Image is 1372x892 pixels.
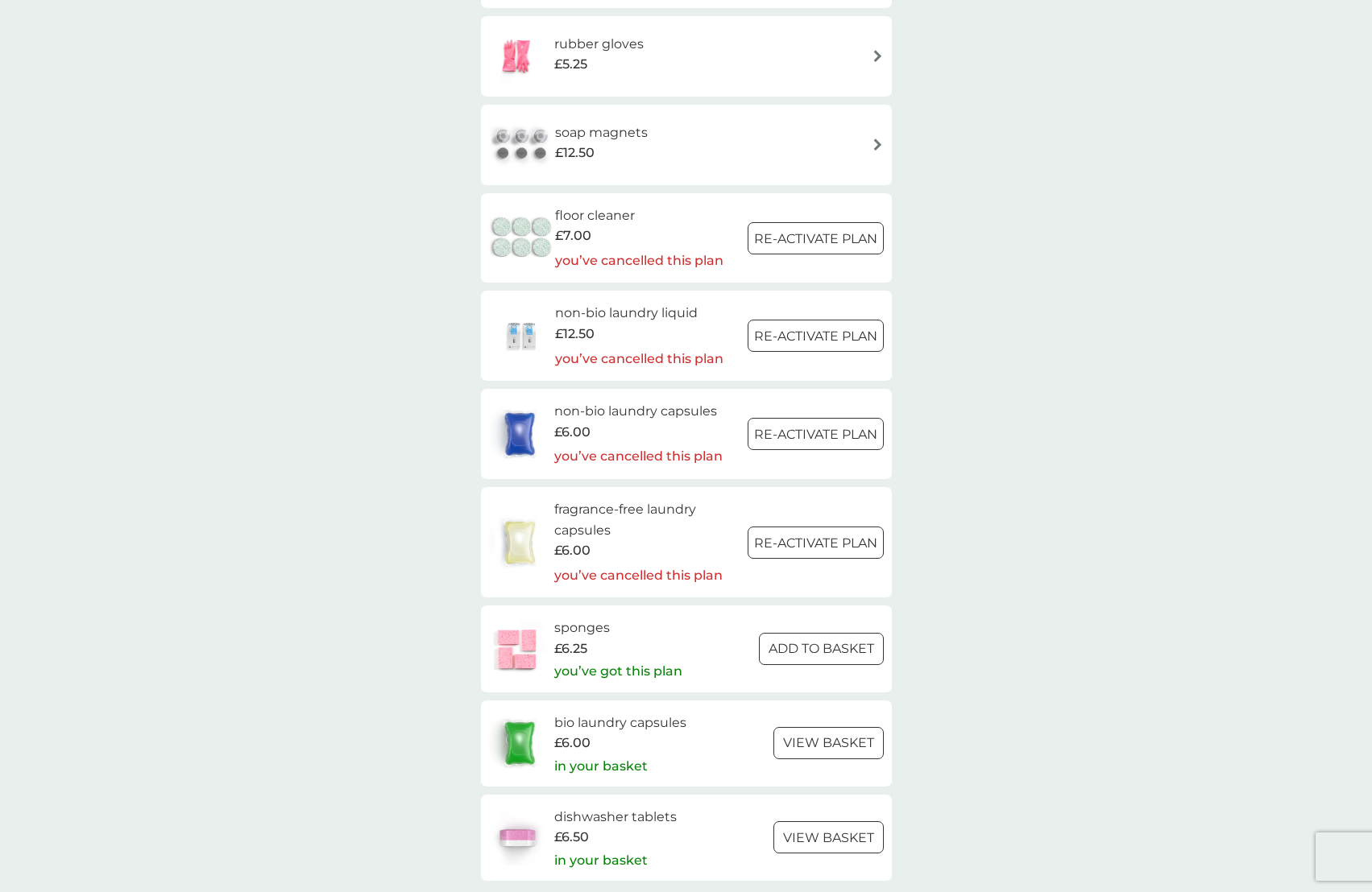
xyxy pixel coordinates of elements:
p: you’ve cancelled this plan [555,349,723,370]
h6: rubber gloves [554,34,644,55]
p: you’ve cancelled this plan [554,565,747,586]
button: Re-activate Plan [748,222,884,254]
img: fragrance-free laundry capsules [489,514,550,571]
p: view basket [783,828,874,849]
img: bio laundry capsules [489,715,550,771]
p: Re-activate Plan [754,533,877,554]
img: arrow right [872,138,884,151]
span: £12.50 [555,324,595,345]
span: £6.00 [554,422,591,443]
button: Re-activate Plan [748,418,884,450]
p: in your basket [554,756,648,777]
p: you’ve cancelled this plan [554,446,723,467]
p: you’ve cancelled this plan [555,250,723,271]
img: dishwasher tablets [489,809,545,865]
img: non-bio laundry liquid [489,308,555,364]
p: you’ve got this plan [554,661,682,682]
h6: floor cleaner [555,205,723,226]
button: Re-activate Plan [748,320,884,352]
button: view basket [773,727,884,759]
span: £6.50 [554,827,589,848]
span: £6.00 [554,733,591,754]
p: Re-activate Plan [754,424,877,445]
button: ADD TO BASKET [759,633,884,665]
button: view basket [773,821,884,853]
span: £12.50 [555,142,595,163]
button: Re-activate Plan [748,527,884,559]
h6: non-bio laundry liquid [555,303,723,324]
p: view basket [783,733,874,754]
img: non-bio laundry capsules [489,406,550,462]
span: £6.00 [554,540,591,561]
span: £7.00 [555,225,591,246]
img: arrow right [872,50,884,62]
p: ADD TO BASKET [769,638,874,659]
h6: soap magnets [555,122,648,143]
h6: fragrance-free laundry capsules [554,499,747,540]
img: floor cleaner [489,210,555,266]
h6: non-bio laundry capsules [554,401,723,422]
h6: dishwasher tablets [554,807,677,828]
h6: bio laundry capsules [554,712,686,733]
p: Re-activate Plan [754,229,877,250]
img: soap magnets [489,117,555,173]
h6: sponges [554,617,682,638]
img: rubber gloves [489,28,545,85]
span: £6.25 [554,638,587,659]
p: Re-activate Plan [754,326,877,347]
img: sponges [489,621,545,677]
p: in your basket [554,850,648,871]
span: £5.25 [554,54,587,75]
